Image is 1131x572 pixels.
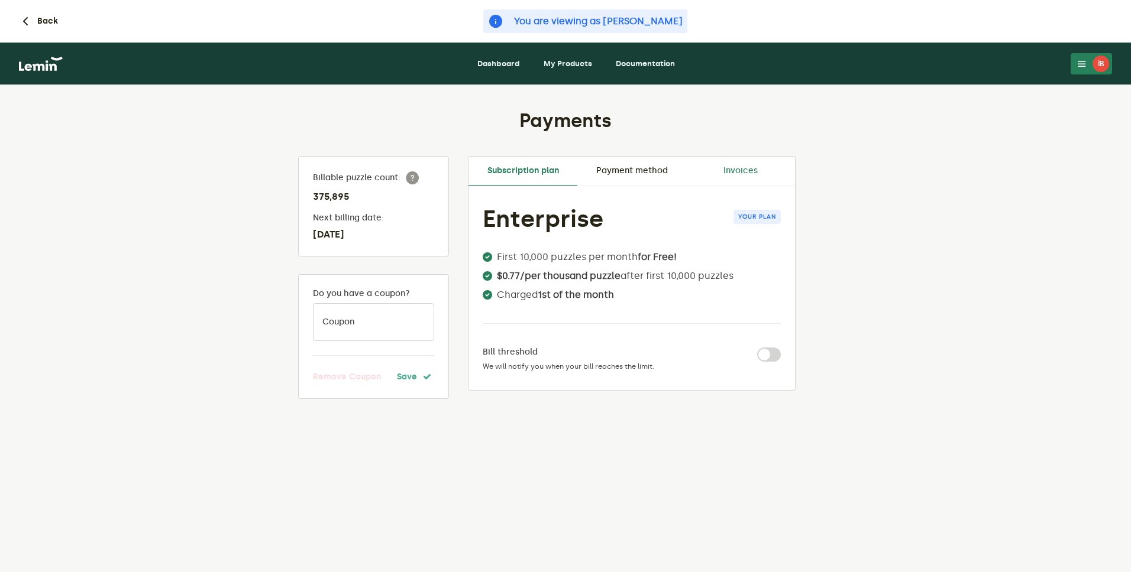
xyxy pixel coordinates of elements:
[313,213,434,223] label: Next billing date:
[483,290,733,300] li: Charged
[18,14,58,28] button: Back
[534,54,602,73] a: My Products
[313,370,381,384] button: Remove Coupon
[322,317,354,327] label: Coupon
[538,289,614,300] b: 1st of the month
[468,54,529,73] a: Dashboard
[1093,56,1109,72] div: İB
[497,270,621,281] b: $0.77/per thousand puzzle
[577,157,686,185] a: Payment method
[733,210,781,224] span: Your plan
[468,157,577,186] a: Subscription plan
[483,362,654,371] span: We will notify you when your bill reaches the limit.
[483,271,733,281] li: after first 10,000 puzzles
[483,210,603,229] h1: Enterprise
[483,252,733,262] li: First 10,000 puzzles per month
[397,370,434,384] button: Save
[483,347,538,357] label: Bill threshold
[638,251,677,262] b: for Free!
[313,171,434,185] label: Billable puzzle count:
[606,54,684,73] a: Documentation
[1071,53,1112,74] button: İB
[298,109,833,132] h1: Payments
[686,157,795,185] a: Invoices
[313,289,434,298] label: Do you have a coupon?
[19,57,63,71] img: logo
[313,190,434,204] h3: 375,895
[313,303,434,341] input: Coupon
[514,14,683,28] span: You are viewing as [PERSON_NAME]
[313,227,434,242] h3: [DATE]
